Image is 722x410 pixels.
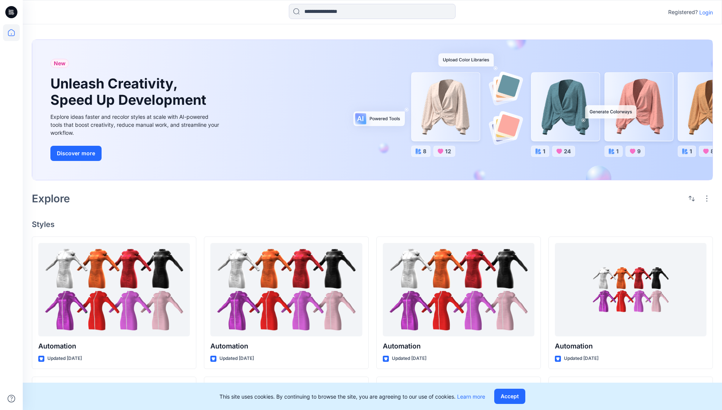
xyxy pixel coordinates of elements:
[210,243,362,337] a: Automation
[219,393,485,401] p: This site uses cookies. By continuing to browse the site, you are agreeing to our use of cookies.
[54,59,66,68] span: New
[50,146,221,161] a: Discover more
[38,243,190,337] a: Automation
[555,243,706,337] a: Automation
[457,393,485,400] a: Learn more
[555,341,706,352] p: Automation
[50,113,221,137] div: Explore ideas faster and recolor styles at scale with AI-powered tools that boost creativity, red...
[38,341,190,352] p: Automation
[668,8,698,17] p: Registered?
[219,355,254,363] p: Updated [DATE]
[383,243,534,337] a: Automation
[699,8,713,16] p: Login
[32,192,70,205] h2: Explore
[47,355,82,363] p: Updated [DATE]
[564,355,598,363] p: Updated [DATE]
[210,341,362,352] p: Automation
[494,389,525,404] button: Accept
[392,355,426,363] p: Updated [DATE]
[50,146,102,161] button: Discover more
[50,76,210,108] h1: Unleash Creativity, Speed Up Development
[383,341,534,352] p: Automation
[32,220,713,229] h4: Styles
